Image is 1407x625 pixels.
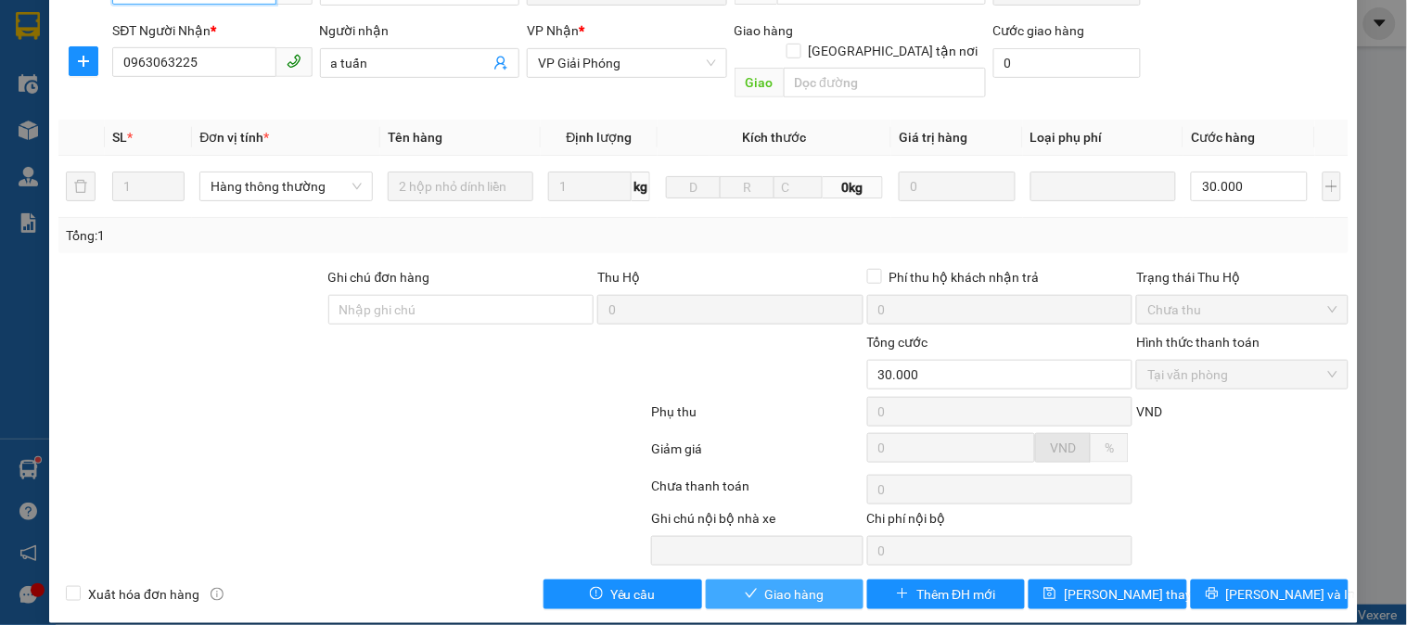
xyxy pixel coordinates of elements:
[527,23,579,38] span: VP Nhận
[784,68,986,97] input: Dọc đường
[899,172,1016,201] input: 0
[287,54,301,69] span: phone
[651,508,863,536] div: Ghi chú nội bộ nhà xe
[1029,580,1186,609] button: save[PERSON_NAME] thay đổi
[666,176,721,198] input: D
[567,130,633,145] span: Định lượng
[112,20,312,41] div: SĐT Người Nhận
[1147,296,1337,324] span: Chưa thu
[81,584,207,605] span: Xuất hóa đơn hàng
[610,584,656,605] span: Yêu cầu
[493,56,508,70] span: user-add
[1191,580,1349,609] button: printer[PERSON_NAME] và In
[774,176,823,198] input: C
[743,130,807,145] span: Kích thước
[801,41,986,61] span: [GEOGRAPHIC_DATA] tận nơi
[823,176,883,198] span: 0kg
[1136,267,1348,287] div: Trạng thái Thu Hộ
[735,23,794,38] span: Giao hàng
[1043,587,1056,602] span: save
[69,46,98,76] button: plus
[1147,361,1337,389] span: Tại văn phòng
[70,54,97,69] span: plus
[649,476,864,508] div: Chưa thanh toán
[328,295,595,325] input: Ghi chú đơn hàng
[1023,120,1183,156] th: Loại phụ phí
[1226,584,1356,605] span: [PERSON_NAME] và In
[1136,404,1162,419] span: VND
[882,267,1047,287] span: Phí thu hộ khách nhận trả
[1191,130,1255,145] span: Cước hàng
[916,584,995,605] span: Thêm ĐH mới
[597,270,640,285] span: Thu Hộ
[320,20,519,41] div: Người nhận
[544,580,701,609] button: exclamation-circleYêu cầu
[590,587,603,602] span: exclamation-circle
[112,130,127,145] span: SL
[199,130,269,145] span: Đơn vị tính
[632,172,650,201] span: kg
[1136,335,1260,350] label: Hình thức thanh toán
[66,172,96,201] button: delete
[735,68,784,97] span: Giao
[66,225,544,246] div: Tổng: 1
[896,587,909,602] span: plus
[1206,587,1219,602] span: printer
[1105,440,1114,455] span: %
[720,176,774,198] input: R
[993,23,1085,38] label: Cước giao hàng
[1064,584,1212,605] span: [PERSON_NAME] thay đổi
[211,588,224,601] span: info-circle
[867,580,1025,609] button: plusThêm ĐH mới
[1050,440,1076,455] span: VND
[538,49,715,77] span: VP Giải Phóng
[388,130,442,145] span: Tên hàng
[867,508,1133,536] div: Chi phí nội bộ
[867,335,928,350] span: Tổng cước
[706,580,863,609] button: checkGiao hàng
[649,402,864,434] div: Phụ thu
[745,587,758,602] span: check
[899,130,967,145] span: Giá trị hàng
[1323,172,1341,201] button: plus
[211,172,361,200] span: Hàng thông thường
[649,439,864,471] div: Giảm giá
[328,270,430,285] label: Ghi chú đơn hàng
[765,584,825,605] span: Giao hàng
[388,172,533,201] input: VD: Bàn, Ghế
[993,48,1142,78] input: Cước giao hàng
